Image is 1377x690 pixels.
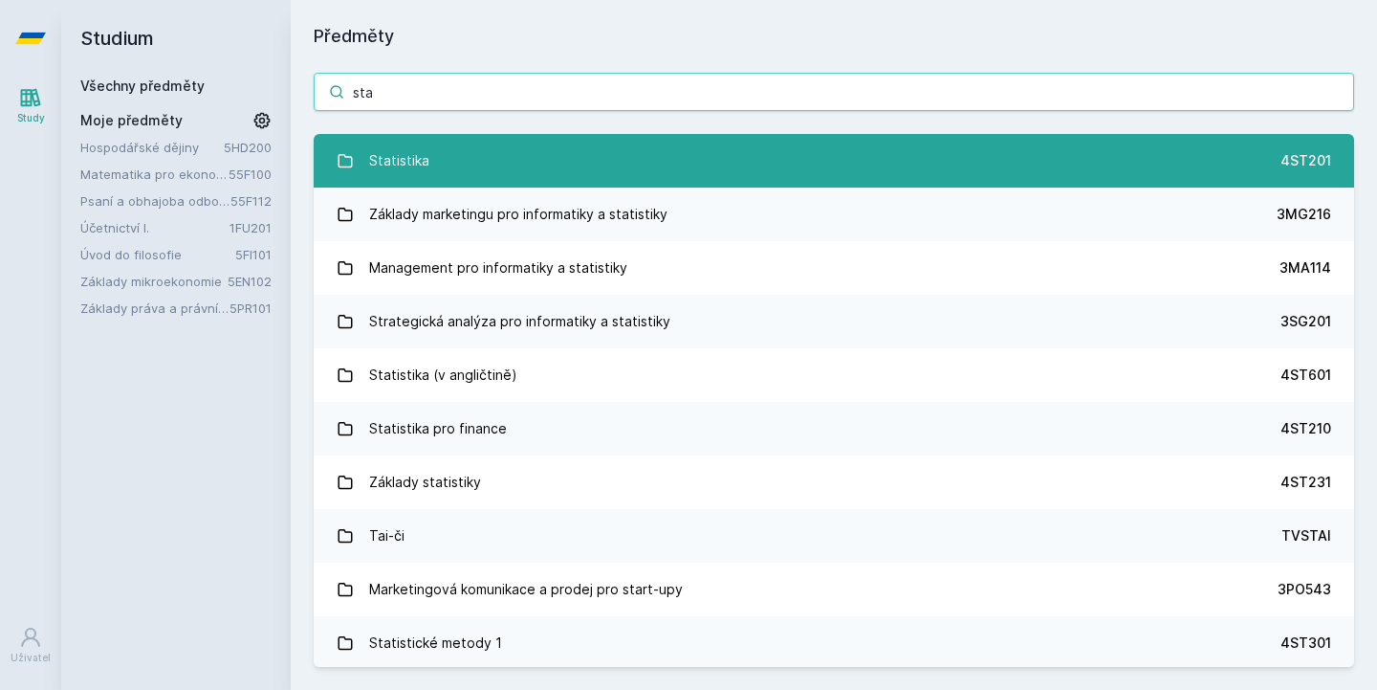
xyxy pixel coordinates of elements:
a: 5FI101 [235,247,272,262]
div: Study [17,111,45,125]
a: Základy mikroekonomie [80,272,228,291]
a: Základy statistiky 4ST231 [314,456,1354,509]
div: Marketingová komunikace a prodej pro start-upy [369,570,683,609]
div: 4ST210 [1280,419,1331,438]
a: Matematika pro ekonomy (Matematika A) [80,165,229,184]
a: 5HD200 [224,140,272,155]
div: Statistika [369,142,429,180]
div: TVSTAI [1281,526,1331,545]
input: Název nebo ident předmětu… [314,73,1354,111]
div: Management pro informatiky a statistiky [369,249,627,287]
a: 5PR101 [229,300,272,316]
div: Strategická analýza pro informatiky a statistiky [369,302,670,341]
a: 55F100 [229,167,272,182]
div: 3MG216 [1277,205,1331,224]
a: Hospodářské dějiny [80,138,224,157]
a: Management pro informatiky a statistiky 3MA114 [314,241,1354,295]
a: Tai-či TVSTAI [314,509,1354,563]
a: Účetnictví I. [80,218,229,237]
h1: Předměty [314,23,1354,50]
div: 4ST201 [1280,151,1331,170]
a: 1FU201 [229,220,272,235]
a: Psaní a obhajoba odborné práce [80,191,230,211]
a: Marketingová komunikace a prodej pro start-upy 3PO543 [314,563,1354,616]
div: Základy statistiky [369,463,481,501]
div: Statistické metody 1 [369,624,502,662]
span: Moje předměty [80,111,183,130]
div: 4ST601 [1280,366,1331,385]
a: Statistické metody 1 4ST301 [314,616,1354,670]
a: Základy práva a právní nauky [80,299,229,318]
div: Uživatel [11,651,51,665]
div: 4ST231 [1280,473,1331,492]
div: Statistika pro finance [369,410,507,448]
div: 3MA114 [1279,258,1331,278]
a: Všechny předměty [80,78,205,94]
div: 3SG201 [1280,312,1331,331]
div: Statistika (v angličtině) [369,356,517,394]
a: Statistika (v angličtině) 4ST601 [314,348,1354,402]
a: Strategická analýza pro informatiky a statistiky 3SG201 [314,295,1354,348]
div: Základy marketingu pro informatiky a statistiky [369,195,667,234]
a: Statistika pro finance 4ST210 [314,402,1354,456]
a: 5EN102 [228,274,272,289]
a: Statistika 4ST201 [314,134,1354,188]
a: 55F112 [230,193,272,209]
a: Uživatel [4,616,57,675]
div: 3PO543 [1278,580,1331,599]
a: Základy marketingu pro informatiky a statistiky 3MG216 [314,188,1354,241]
a: Úvod do filosofie [80,245,235,264]
div: 4ST301 [1280,634,1331,653]
div: Tai-či [369,517,404,555]
a: Study [4,77,57,135]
